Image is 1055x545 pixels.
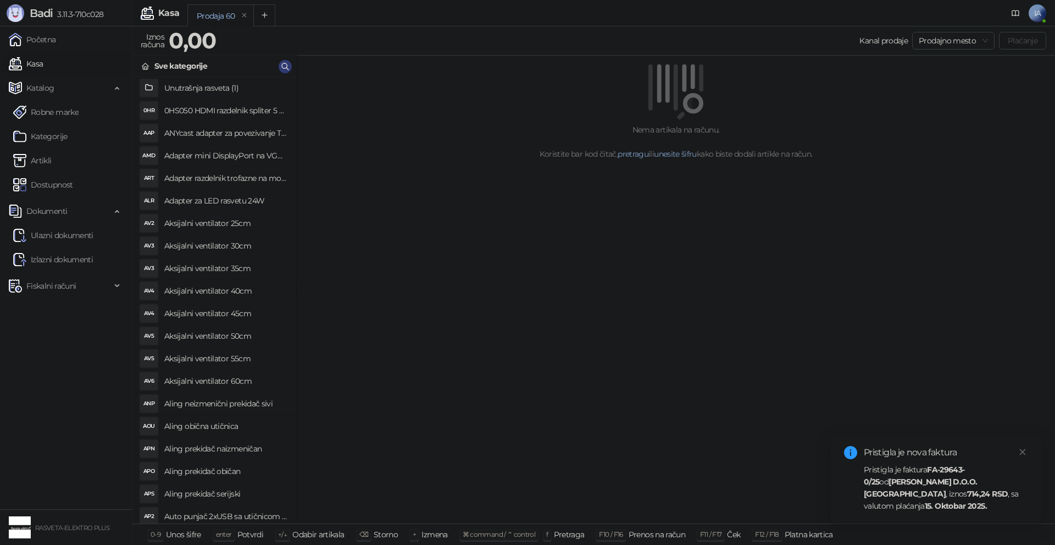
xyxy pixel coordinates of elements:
div: AV5 [140,350,158,367]
h4: Aksijalni ventilator 55cm [164,350,287,367]
div: Nema artikala na računu. Koristite bar kod čitač, ili kako biste dodali artikle na račun. [310,124,1042,160]
div: Kanal prodaje [859,35,908,47]
button: Plaćanje [999,32,1046,49]
img: Ulazni dokumenti [13,229,26,242]
div: Pretraga [554,527,585,542]
div: Unos šifre [166,527,201,542]
strong: 15. Oktobar 2025. [925,501,987,511]
div: AAP [140,124,158,142]
a: Izlazni dokumenti [13,249,93,271]
img: 64x64-companyLogo-4c9eac63-00ad-485c-9b48-57f283827d2d.png [9,516,31,538]
div: AV3 [140,260,158,277]
img: Logo [7,4,24,22]
div: Storno [374,527,398,542]
h4: Aling prekidač serijski [164,485,287,503]
span: enter [216,530,232,538]
div: Iznos računa [138,30,166,52]
span: ⌫ [359,530,368,538]
h4: Aksijalni ventilator 25cm [164,214,287,232]
div: Odabir artikala [292,527,344,542]
span: Fiskalni računi [26,275,76,297]
a: Početna [9,29,56,51]
button: remove [237,11,252,20]
div: ART [140,169,158,187]
h4: Aling obična utičnica [164,417,287,435]
a: pretragu [618,149,648,159]
div: AV2 [140,214,158,232]
h4: Aksijalni ventilator 60cm [164,372,287,390]
span: ↑/↓ [278,530,287,538]
a: Dostupnost [13,174,73,196]
div: Ček [727,527,740,542]
a: Close [1017,446,1029,458]
h4: 0HS050 HDMI razdelnik spliter 5 ulaza na 1 izlaz sa daljinskim 4K [164,102,287,119]
div: AV6 [140,372,158,390]
a: Dokumentacija [1007,4,1024,22]
strong: [PERSON_NAME] D.O.O. [GEOGRAPHIC_DATA] [864,477,977,499]
div: Prenos na račun [629,527,685,542]
div: Pristigla je nova faktura [864,446,1029,459]
h4: Aksijalni ventilator 40cm [164,282,287,300]
strong: 714,24 RSD [967,489,1008,499]
h4: Adapter za LED rasvetu 24W [164,192,287,210]
span: F11 / F17 [700,530,721,538]
span: Badi [30,7,53,20]
small: RASVETA-ELEKTRO PLUS [35,524,109,532]
img: Artikli [13,154,26,167]
span: close [1019,448,1026,456]
h4: Auto punjač 2xUSB sa utičnicom 12V GOLF GF-C14 [164,508,287,525]
h4: ANYcast adapter za povezivanje TV i mobilnog telefona [164,124,287,142]
strong: 0,00 [169,27,216,54]
span: 0-9 [151,530,160,538]
span: + [413,530,416,538]
h4: Aling prekidač naizmeničan [164,440,287,458]
div: 0HR [140,102,158,119]
span: F10 / F16 [599,530,623,538]
a: unesite šifru [654,149,697,159]
div: Potvrdi [237,527,264,542]
div: Kasa [158,9,179,18]
div: AV3 [140,237,158,255]
button: Add tab [253,4,275,26]
div: AV4 [140,282,158,300]
span: ⌘ command / ⌃ control [463,530,536,538]
span: Katalog [26,77,54,99]
h4: Aling prekidač običan [164,463,287,480]
span: Prodajno mesto [919,32,988,49]
div: Platna kartica [785,527,833,542]
div: AOU [140,417,158,435]
span: Dokumenti [26,200,67,222]
div: APN [140,440,158,458]
div: APO [140,463,158,480]
span: f [546,530,548,538]
div: ANP [140,395,158,412]
div: AV4 [140,305,158,322]
div: Prodaja 60 [197,10,235,22]
div: APS [140,485,158,503]
span: info-circle [844,446,857,459]
h4: Aksijalni ventilator 30cm [164,237,287,255]
div: AP2 [140,508,158,525]
div: AV5 [140,327,158,345]
h4: Adapter razdelnik trofazne na monofazne utičnice [164,169,287,187]
div: Pristigla je faktura od , iznos , sa valutom plaćanja [864,464,1029,512]
h4: Aksijalni ventilator 45cm [164,305,287,322]
h4: Aling neizmenični prekidač sivi [164,395,287,412]
a: Kategorije [13,125,68,147]
div: Izmena [421,527,447,542]
h4: Aksijalni ventilator 35cm [164,260,287,277]
span: 3.11.3-710c028 [53,9,103,19]
h4: Adapter mini DisplayPort na VGA UVA-13 [164,147,287,164]
div: AMD [140,147,158,164]
div: Sve kategorije [154,60,207,72]
a: ArtikliArtikli [13,150,52,172]
span: IA [1029,4,1046,22]
h4: Aksijalni ventilator 50cm [164,327,287,345]
span: F12 / F18 [755,530,779,538]
a: Ulazni dokumentiUlazni dokumenti [13,224,93,246]
a: Robne marke [13,101,79,123]
a: Kasa [9,53,43,75]
div: grid [132,77,296,524]
h4: Unutrašnja rasveta (1) [164,79,287,97]
div: ALR [140,192,158,210]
